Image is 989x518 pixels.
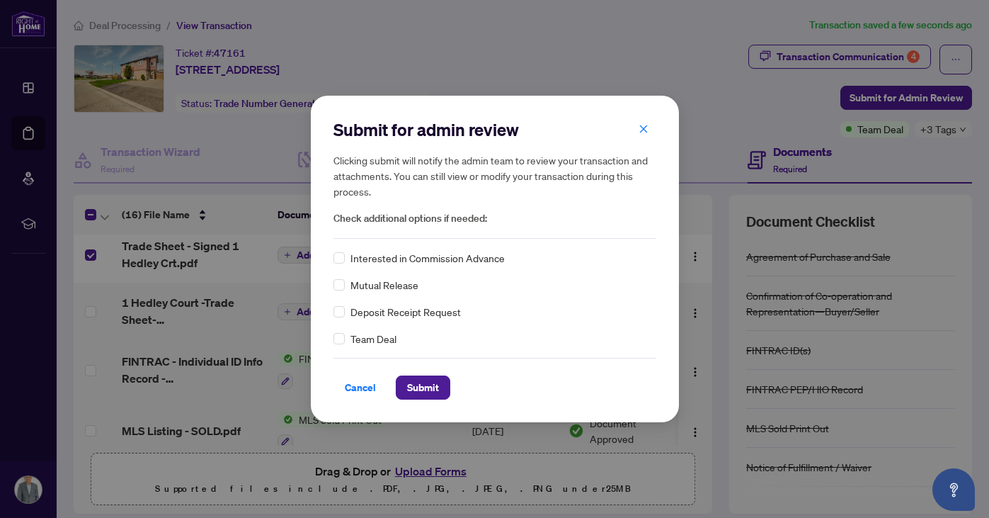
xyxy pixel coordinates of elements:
[345,376,376,399] span: Cancel
[407,376,439,399] span: Submit
[350,277,418,293] span: Mutual Release
[396,376,450,400] button: Submit
[350,304,461,320] span: Deposit Receipt Request
[333,376,387,400] button: Cancel
[333,118,656,141] h2: Submit for admin review
[639,124,648,134] span: close
[333,152,656,199] h5: Clicking submit will notify the admin team to review your transaction and attachments. You can st...
[932,468,975,511] button: Open asap
[350,250,505,266] span: Interested in Commission Advance
[333,210,656,227] span: Check additional options if needed:
[350,331,396,347] span: Team Deal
